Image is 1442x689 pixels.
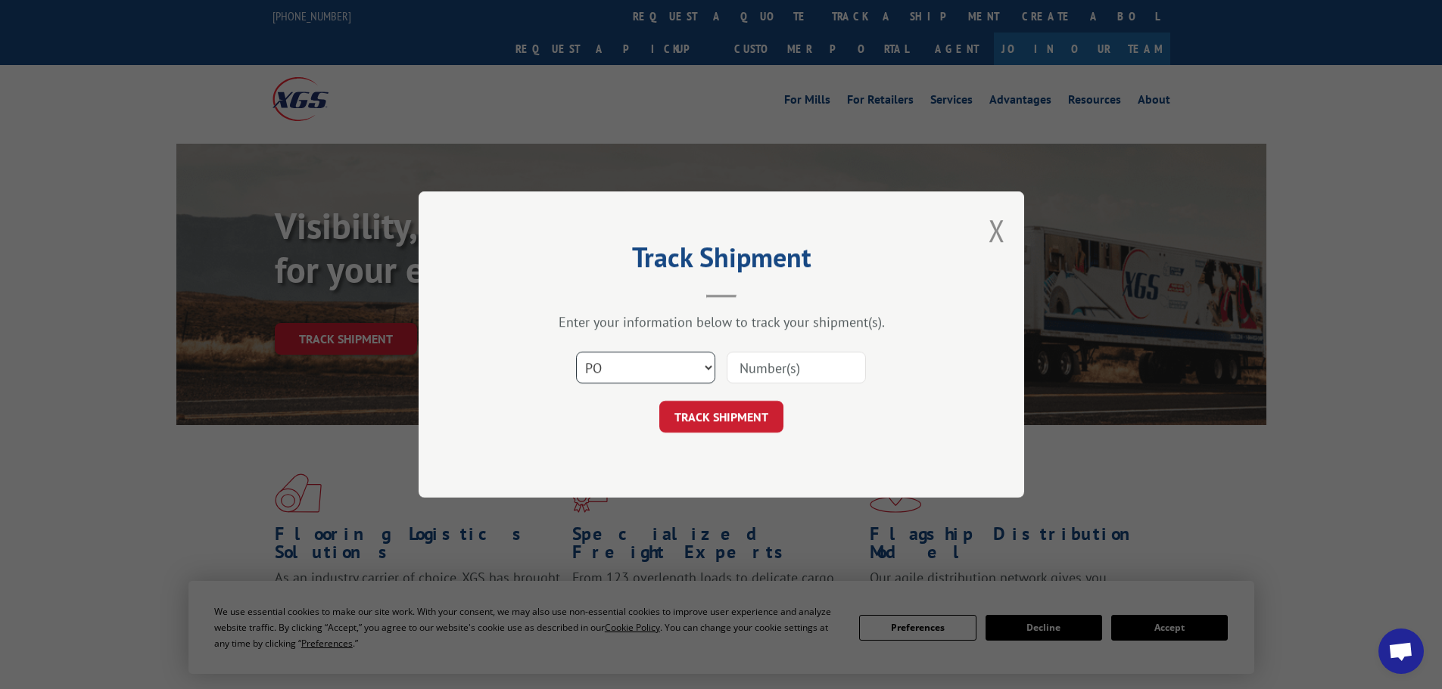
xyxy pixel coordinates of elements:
div: Open chat [1378,628,1424,674]
button: Close modal [989,210,1005,250]
h2: Track Shipment [494,247,948,275]
div: Enter your information below to track your shipment(s). [494,313,948,331]
button: TRACK SHIPMENT [659,401,783,433]
input: Number(s) [727,352,866,383]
